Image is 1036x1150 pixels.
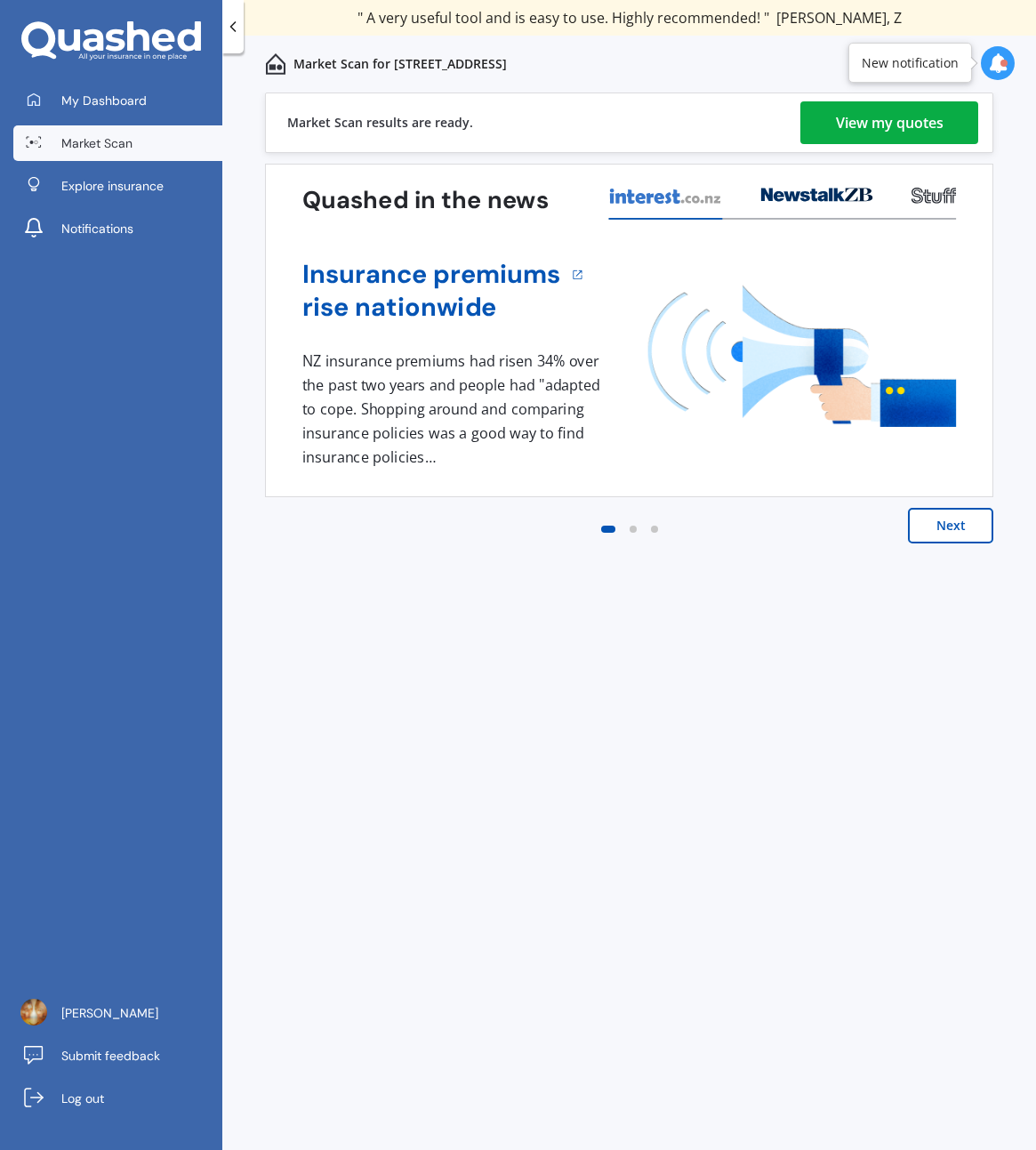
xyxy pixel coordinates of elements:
p: Market Scan for [STREET_ADDRESS] [293,55,507,73]
h3: Quashed in the news [302,185,549,216]
a: Submit feedback [13,1038,222,1074]
span: Submit feedback [61,1047,160,1065]
span: Notifications [61,220,133,237]
a: Notifications [13,211,222,246]
button: Next [908,508,993,543]
div: New notification [862,54,959,72]
a: Explore insurance [13,168,222,204]
span: Log out [61,1090,104,1107]
img: 28ca7854679d4d04305492c56b06eb0f [20,999,47,1025]
img: home-and-contents.b802091223b8502ef2dd.svg [265,53,286,75]
span: Explore insurance [61,177,164,195]
img: media image [648,285,957,427]
div: NZ insurance premiums had risen 34% over the past two years and people had "adapted to cope. Shop... [302,350,606,469]
span: My Dashboard [61,92,147,109]
span: Market Scan [61,134,133,152]
a: rise nationwide [302,291,561,324]
a: My Dashboard [13,83,222,118]
a: [PERSON_NAME] [13,995,222,1031]
span: [PERSON_NAME] [61,1004,158,1022]
div: View my quotes [836,101,944,144]
a: Log out [13,1081,222,1116]
a: View my quotes [800,101,978,144]
a: Market Scan [13,125,222,161]
div: Market Scan results are ready. [287,93,473,152]
a: Insurance premiums [302,258,561,291]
